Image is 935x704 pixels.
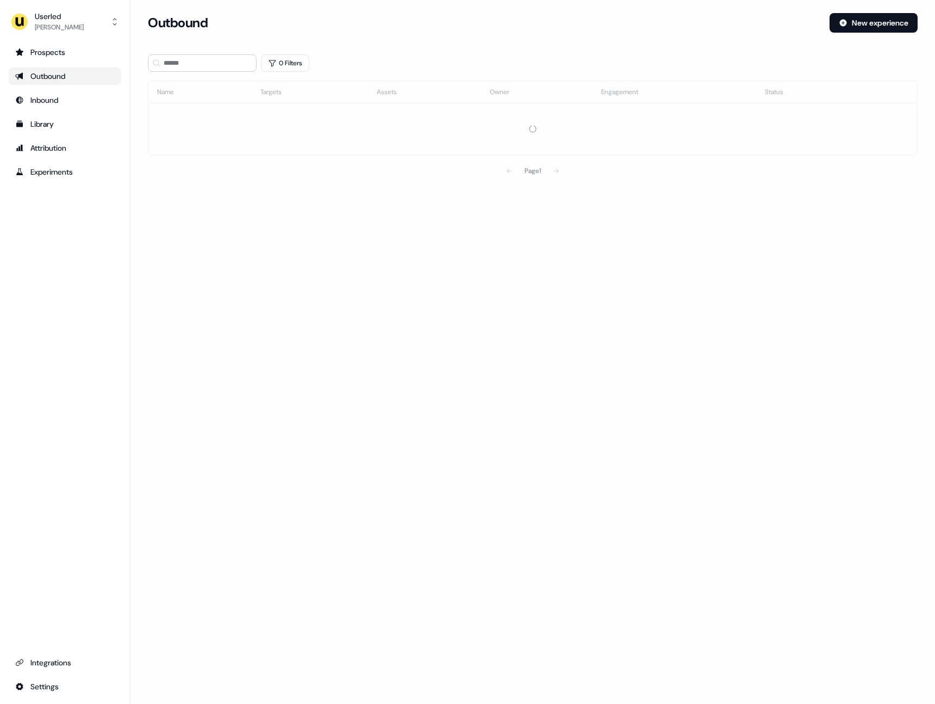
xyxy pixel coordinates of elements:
a: Go to integrations [9,678,121,695]
button: Userled[PERSON_NAME] [9,9,121,35]
a: Go to templates [9,115,121,133]
div: Experiments [15,166,115,177]
a: Go to prospects [9,44,121,61]
div: Library [15,119,115,129]
div: Inbound [15,95,115,106]
div: [PERSON_NAME] [35,22,84,33]
a: Go to integrations [9,654,121,671]
h3: Outbound [148,15,208,31]
div: Attribution [15,143,115,153]
div: Userled [35,11,84,22]
a: Go to outbound experience [9,67,121,85]
a: Go to experiments [9,163,121,181]
a: Go to attribution [9,139,121,157]
div: Settings [15,681,115,692]
button: 0 Filters [261,54,309,72]
div: Prospects [15,47,115,58]
div: Outbound [15,71,115,82]
a: Go to Inbound [9,91,121,109]
div: Integrations [15,657,115,668]
button: New experience [830,13,918,33]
